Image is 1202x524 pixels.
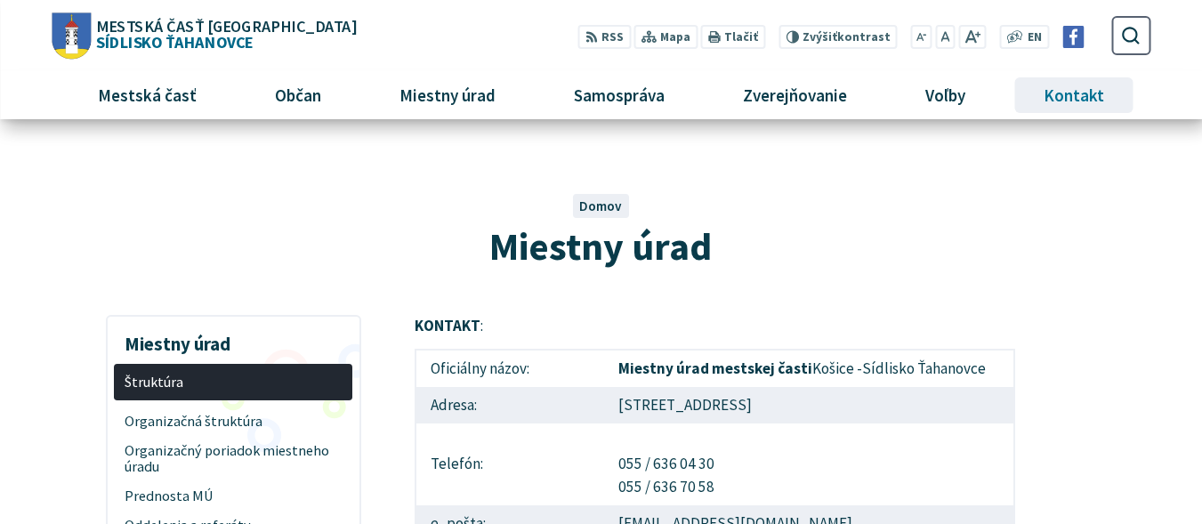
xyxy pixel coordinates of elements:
[660,28,690,47] span: Mapa
[114,320,352,358] h3: Miestny úrad
[114,407,352,436] a: Organizačná štruktúra
[1012,71,1137,119] a: Kontakt
[958,25,986,49] button: Zväčšiť veľkosť písma
[415,387,604,423] td: Adresa:
[415,315,1015,338] p: :
[618,477,714,496] a: 055 / 636 70 58
[125,367,343,397] span: Štruktúra
[415,423,604,505] td: Telefón:
[578,25,631,49] a: RSS
[1037,71,1111,119] span: Kontakt
[711,71,880,119] a: Zverejňovanie
[114,364,352,400] a: Štruktúra
[91,71,203,119] span: Mestská časť
[1023,28,1047,47] a: EN
[52,12,91,59] img: Prejsť na domovskú stránku
[604,387,1014,423] td: [STREET_ADDRESS]
[125,481,343,511] span: Prednosta MÚ
[96,18,356,34] span: Mestská časť [GEOGRAPHIC_DATA]
[919,71,972,119] span: Voľby
[1062,26,1085,48] img: Prejsť na Facebook stránku
[911,25,932,49] button: Zmenšiť veľkosť písma
[601,28,624,47] span: RSS
[392,71,502,119] span: Miestny úrad
[737,71,854,119] span: Zverejňovanie
[125,407,343,436] span: Organizačná štruktúra
[579,198,622,214] a: Domov
[114,481,352,511] a: Prednosta MÚ
[65,71,229,119] a: Mestská časť
[935,25,955,49] button: Nastaviť pôvodnú veľkosť písma
[415,350,604,387] td: Oficiálny názov:
[52,12,356,59] a: Logo Sídlisko Ťahanovce, prejsť na domovskú stránku.
[415,316,480,335] strong: KONTAKT
[724,30,758,44] span: Tlačiť
[367,71,528,119] a: Miestny úrad
[268,71,327,119] span: Občan
[893,71,998,119] a: Voľby
[803,29,837,44] span: Zvýšiť
[778,25,897,49] button: Zvýšiťkontrast
[567,71,671,119] span: Samospráva
[604,350,1014,387] td: Košice -Sídlisko Ťahanovce
[803,30,891,44] span: kontrast
[1028,28,1042,47] span: EN
[618,454,714,473] a: 055 / 636 04 30
[634,25,698,49] a: Mapa
[701,25,765,49] button: Tlačiť
[489,222,712,270] span: Miestny úrad
[618,359,812,378] strong: Miestny úrad mestskej časti
[542,71,698,119] a: Samospráva
[125,436,343,481] span: Organizačný poriadok miestneho úradu
[242,71,353,119] a: Občan
[114,436,352,481] a: Organizačný poriadok miestneho úradu
[91,18,356,50] span: Sídlisko Ťahanovce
